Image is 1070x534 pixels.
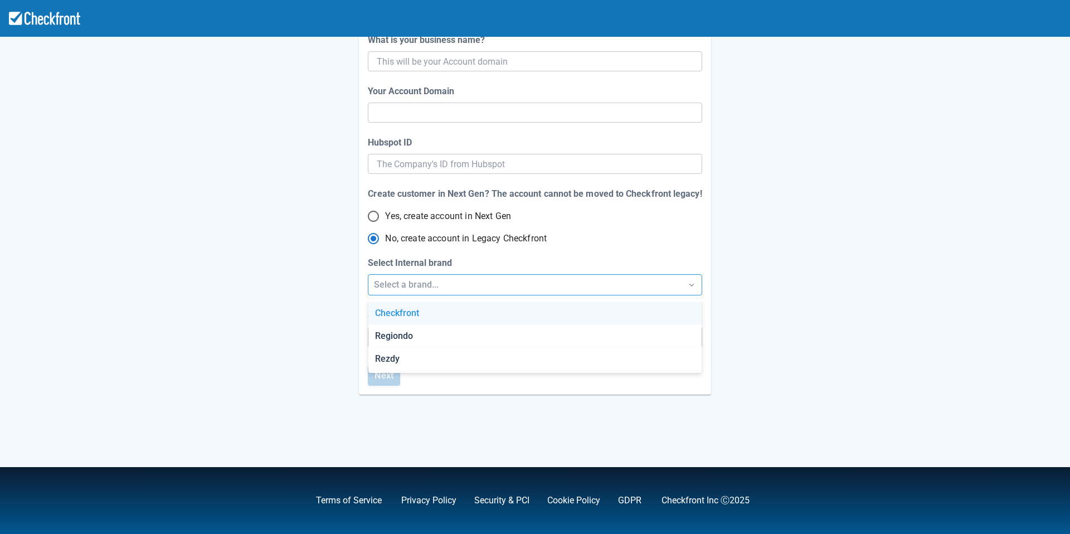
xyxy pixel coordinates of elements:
[385,232,547,245] span: No, create account in Legacy Checkfront
[368,187,702,201] div: Create customer in Next Gen? The account cannot be moved to Checkfront legacy!
[401,495,456,506] a: Privacy Policy
[618,495,641,506] a: GDPR
[909,414,1070,534] iframe: Chat Widget
[368,325,702,348] div: Regiondo
[368,256,456,270] label: Select Internal brand
[600,494,644,507] div: .
[368,136,416,149] label: Hubspot ID
[474,495,529,506] a: Security & PCI
[377,51,690,71] input: This will be your Account domain
[374,278,675,292] div: Select a brand...
[368,348,702,371] div: Rezdy
[316,495,382,506] a: Terms of Service
[377,154,693,174] input: The Company's ID from Hubspot
[385,210,511,223] span: Yes, create account in Next Gen
[298,494,383,507] div: ,
[368,85,459,98] label: Your Account Domain
[547,495,600,506] a: Cookie Policy
[662,495,750,506] a: Checkfront Inc Ⓒ2025
[368,302,702,325] div: Checkfront
[686,279,697,290] span: Dropdown icon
